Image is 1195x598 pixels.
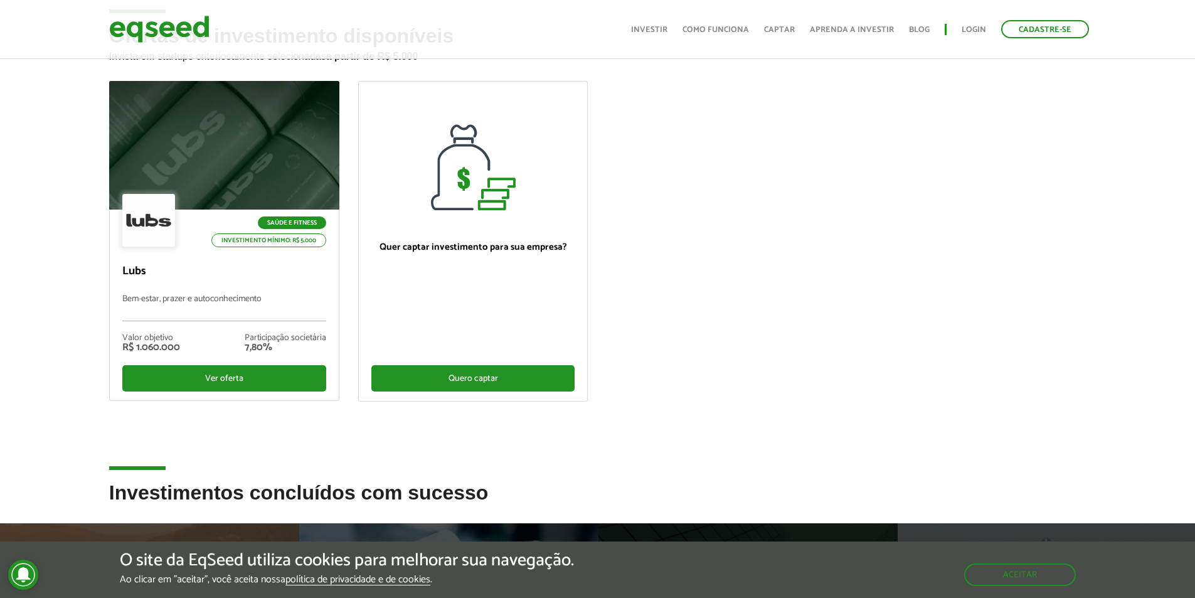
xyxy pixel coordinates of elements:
[122,365,326,392] div: Ver oferta
[964,563,1076,586] button: Aceitar
[109,81,339,401] a: Saúde e Fitness Investimento mínimo: R$ 5.000 Lubs Bem-estar, prazer e autoconhecimento Valor obj...
[371,242,575,253] p: Quer captar investimento para sua empresa?
[122,265,326,279] p: Lubs
[1001,20,1089,38] a: Cadastre-se
[245,343,326,353] div: 7,80%
[122,343,180,353] div: R$ 1.060.000
[962,26,986,34] a: Login
[120,551,574,570] h5: O site da EqSeed utiliza cookies para melhorar sua navegação.
[358,81,588,402] a: Quer captar investimento para sua empresa? Quero captar
[120,574,574,585] p: Ao clicar em "aceitar", você aceita nossa .
[631,26,667,34] a: Investir
[109,13,210,46] img: EqSeed
[122,294,326,321] p: Bem-estar, prazer e autoconhecimento
[245,334,326,343] div: Participação societária
[211,233,326,247] p: Investimento mínimo: R$ 5.000
[285,575,430,585] a: política de privacidade e de cookies
[764,26,795,34] a: Captar
[109,482,1086,523] h2: Investimentos concluídos com sucesso
[258,216,326,229] p: Saúde e Fitness
[682,26,749,34] a: Como funciona
[909,26,930,34] a: Blog
[810,26,894,34] a: Aprenda a investir
[122,334,180,343] div: Valor objetivo
[371,365,575,392] div: Quero captar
